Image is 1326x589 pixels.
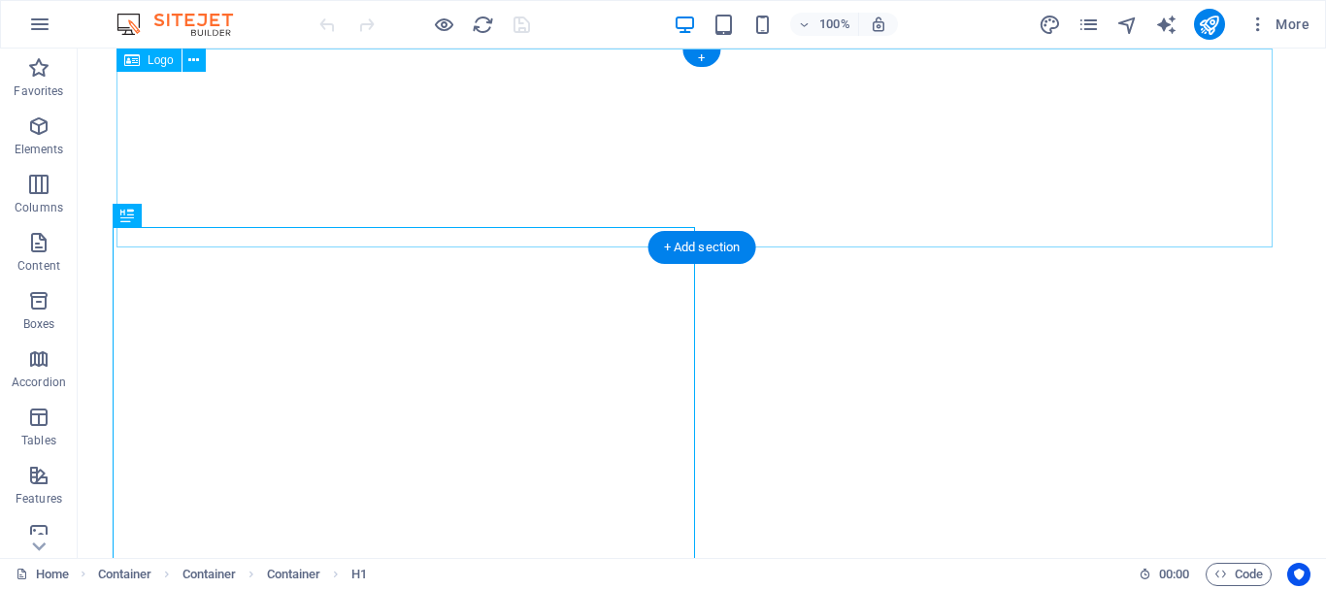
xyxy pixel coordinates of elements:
[98,563,152,586] span: Click to select. Double-click to edit
[17,258,60,274] p: Content
[1116,13,1140,36] button: navigator
[1241,9,1317,40] button: More
[432,13,455,36] button: Click here to leave preview mode and continue editing
[12,375,66,390] p: Accordion
[1077,14,1100,36] i: Pages (Ctrl+Alt+S)
[1077,13,1101,36] button: pages
[1155,13,1178,36] button: text_generator
[1155,14,1177,36] i: AI Writer
[16,563,69,586] a: Click to cancel selection. Double-click to open Pages
[1287,563,1310,586] button: Usercentrics
[21,433,56,448] p: Tables
[1206,563,1272,586] button: Code
[1139,563,1190,586] h6: Session time
[682,49,720,67] div: +
[15,200,63,215] p: Columns
[182,563,237,586] span: Click to select. Double-click to edit
[1159,563,1189,586] span: 00 00
[648,231,756,264] div: + Add section
[1039,13,1062,36] button: design
[23,316,55,332] p: Boxes
[15,142,64,157] p: Elements
[112,13,257,36] img: Editor Logo
[1248,15,1309,34] span: More
[16,491,62,507] p: Features
[98,563,367,586] nav: breadcrumb
[351,563,367,586] span: Click to select. Double-click to edit
[1214,563,1263,586] span: Code
[1116,14,1139,36] i: Navigator
[790,13,859,36] button: 100%
[1198,14,1220,36] i: Publish
[471,13,494,36] button: reload
[819,13,850,36] h6: 100%
[148,54,174,66] span: Logo
[472,14,494,36] i: Reload page
[870,16,887,33] i: On resize automatically adjust zoom level to fit chosen device.
[1039,14,1061,36] i: Design (Ctrl+Alt+Y)
[1173,567,1176,581] span: :
[267,563,321,586] span: Click to select. Double-click to edit
[1194,9,1225,40] button: publish
[14,83,63,99] p: Favorites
